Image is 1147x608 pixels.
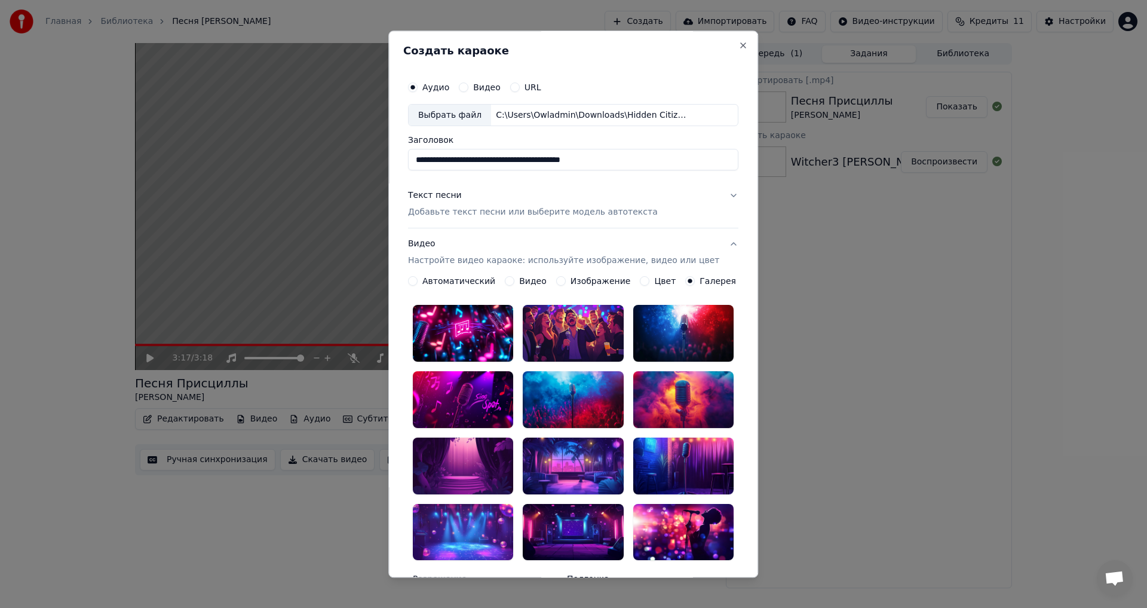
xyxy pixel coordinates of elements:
[413,575,562,583] label: Разрешение
[408,136,738,145] label: Заголовок
[408,239,719,267] div: Видео
[567,575,686,583] label: Подгонка
[422,277,495,286] label: Автоматический
[408,229,738,277] button: ВидеоНастройте видео караоке: используйте изображение, видео или цвет
[408,181,738,228] button: Текст песниДобавьте текст песни или выберите модель автотекста
[422,83,449,91] label: Аудио
[409,105,491,126] div: Выбрать файл
[525,83,541,91] label: URL
[519,277,547,286] label: Видео
[408,190,462,202] div: Текст песни
[473,83,501,91] label: Видео
[491,109,694,121] div: C:\Users\Owladmin\Downloads\Hidden Citizens feat. [PERSON_NAME] - Don't Speak - Epic Trailer Vers...
[655,277,676,286] label: Цвет
[571,277,631,286] label: Изображение
[700,277,737,286] label: Галерея
[403,45,743,56] h2: Создать караоке
[408,255,719,267] p: Настройте видео караоке: используйте изображение, видео или цвет
[408,207,658,219] p: Добавьте текст песни или выберите модель автотекста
